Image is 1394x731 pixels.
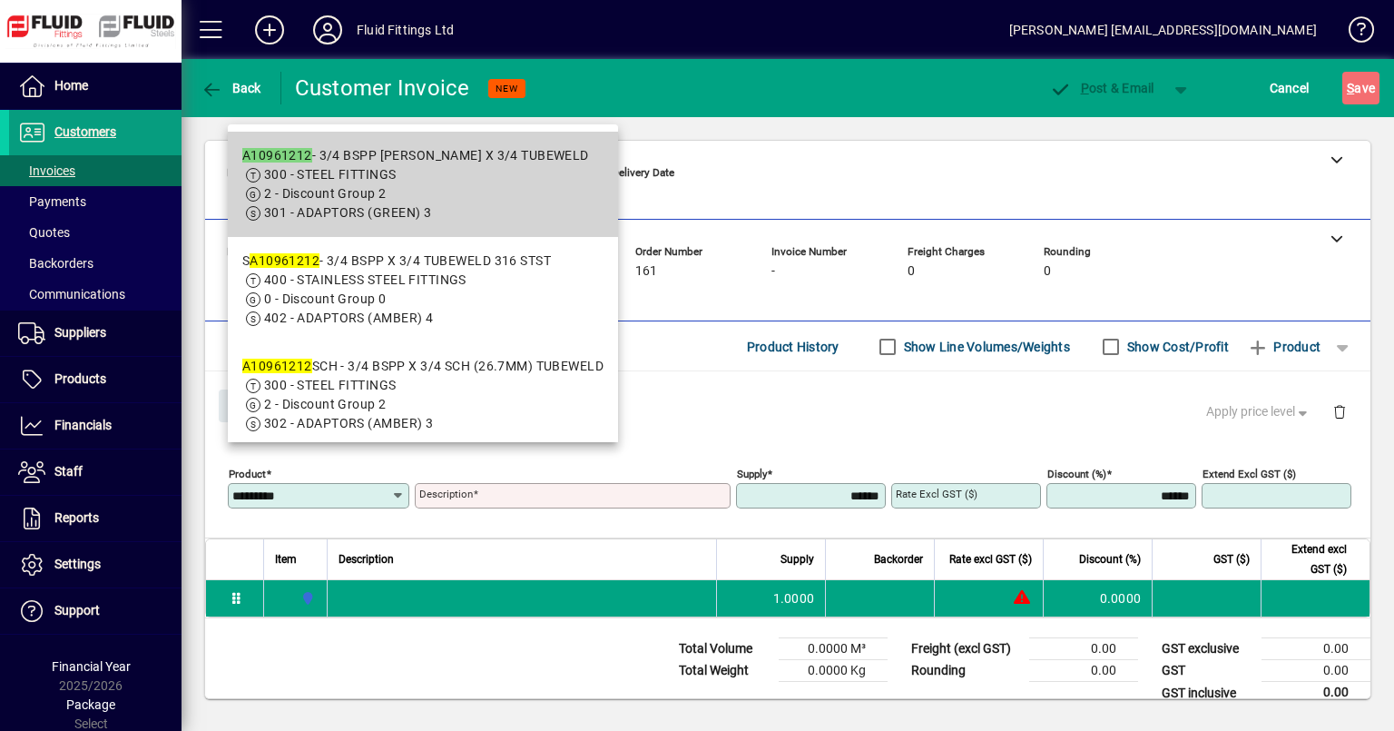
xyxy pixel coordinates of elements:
div: SCH - 3/4 BSPP X 3/4 SCH (26.7MM) TUBEWELD [242,357,604,376]
span: 301 - ADAPTORS (GREEN) 3 [264,205,432,220]
span: P [1081,81,1089,95]
span: Cancel [1270,74,1310,103]
mat-label: Description [419,488,473,500]
span: Product History [747,332,839,361]
span: Item [275,549,297,569]
span: 300 - STEEL FITTINGS [264,167,397,182]
span: 2 - Discount Group 2 [264,186,387,201]
button: Post & Email [1040,72,1163,104]
td: 0.00 [1261,660,1370,682]
button: Profile [299,14,357,46]
a: Knowledge Base [1335,4,1371,63]
span: 2 - Discount Group 2 [264,397,387,411]
span: Home [54,78,88,93]
span: Package [66,697,115,712]
td: GST [1153,660,1261,682]
label: Show Cost/Profit [1124,338,1229,356]
a: Payments [9,186,182,217]
td: 0.0000 M³ [779,638,888,660]
mat-option: SA10961212 - 3/4 BSPP X 3/4 TUBEWELD 316 STST [228,237,618,342]
span: 300 - STEEL FITTINGS [264,378,397,392]
span: Discount (%) [1079,549,1141,569]
a: Products [9,357,182,402]
span: GST ($) [1213,549,1250,569]
span: - [771,264,775,279]
button: Add [241,14,299,46]
span: Support [54,603,100,617]
div: [PERSON_NAME] [EMAIL_ADDRESS][DOMAIN_NAME] [1009,15,1317,44]
span: Description [339,549,394,569]
span: Financials [54,418,112,432]
td: 0.0000 [1043,580,1152,617]
a: Backorders [9,248,182,279]
span: 402 - ADAPTORS (AMBER) 4 [264,311,434,325]
a: Suppliers [9,311,182,356]
span: Close [226,391,273,421]
span: S [1347,81,1354,95]
app-page-header-button: Back [182,72,281,104]
span: 0 [1044,264,1051,279]
span: NEW [496,83,518,94]
a: Settings [9,542,182,588]
mat-label: Rate excl GST ($) [896,488,977,500]
app-page-header-button: Delete [1318,403,1361,420]
span: Customers [54,124,116,139]
a: Communications [9,279,182,310]
em: A10961212 [250,253,319,268]
td: 0.00 [1029,638,1138,660]
mat-option: A10961212SCH - 3/4 BSPP X 3/4 SCH (26.7MM) TUBEWELD [228,342,618,448]
span: Rate excl GST ($) [949,549,1032,569]
button: Product History [740,331,847,363]
span: ost & Email [1049,81,1154,95]
span: ave [1347,74,1375,103]
a: Staff [9,449,182,495]
button: Delete [1318,390,1361,433]
app-page-header-button: Close [214,397,285,413]
td: 0.00 [1261,638,1370,660]
button: Cancel [1265,72,1314,104]
span: Extend excl GST ($) [1272,539,1347,579]
a: Support [9,588,182,634]
div: Customer Invoice [295,74,470,103]
mat-label: Product [229,468,266,480]
span: Settings [54,557,101,571]
td: 0.00 [1029,660,1138,682]
span: Payments [18,194,86,209]
a: Invoices [9,155,182,186]
span: 302 - ADAPTORS (AMBER) 3 [264,416,434,430]
span: Supply [780,549,814,569]
span: AUCKLAND [296,588,317,608]
a: Reports [9,496,182,541]
mat-label: Extend excl GST ($) [1203,468,1296,480]
span: 400 - STAINLESS STEEL FITTINGS [264,272,466,287]
span: 1.0000 [773,589,815,608]
span: 0 [908,264,915,279]
mat-option: A10961212 - 3/4 BSPP DOWTY X 3/4 TUBEWELD [228,132,618,237]
span: Backorder [874,549,923,569]
td: 0.00 [1261,682,1370,705]
span: Staff [54,464,83,479]
span: Suppliers [54,325,106,340]
td: Rounding [902,660,1029,682]
label: Show Line Volumes/Weights [900,338,1070,356]
td: Total Volume [670,638,779,660]
span: Quotes [18,225,70,240]
button: Back [196,72,266,104]
mat-label: Discount (%) [1047,468,1106,480]
span: Products [54,371,106,386]
div: Product [205,371,1370,438]
a: Quotes [9,217,182,248]
a: Financials [9,403,182,449]
span: Invoices [18,163,75,178]
div: S - 3/4 BSPP X 3/4 TUBEWELD 316 STST [242,252,551,271]
div: - 3/4 BSPP [PERSON_NAME] X 3/4 TUBEWELD [242,146,589,165]
span: 161 [635,264,657,279]
td: GST exclusive [1153,638,1261,660]
span: Apply price level [1206,402,1311,421]
span: 0 - Discount Group 0 [264,291,387,306]
mat-label: Supply [737,468,767,480]
span: Back [201,81,261,95]
em: A10961212 [242,359,312,373]
button: Save [1342,72,1379,104]
a: Home [9,64,182,109]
